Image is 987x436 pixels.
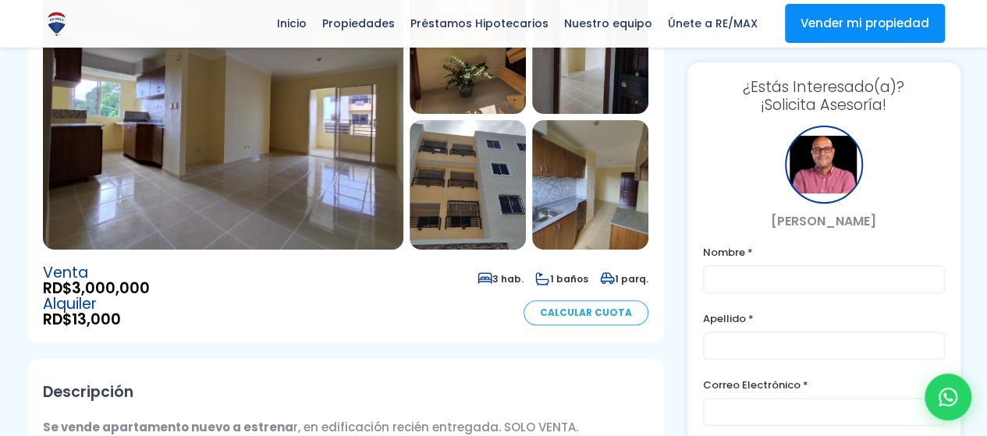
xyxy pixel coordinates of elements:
[556,12,660,35] span: Nuestro equipo
[43,281,150,296] span: RD$
[660,12,765,35] span: Únete a RE/MAX
[535,272,588,285] span: 1 baños
[785,126,863,204] div: Julio Holguin
[478,272,524,285] span: 3 hab.
[600,272,648,285] span: 1 parq.
[410,120,526,250] img: Apartamento en Jacobo Majluta
[72,278,150,299] span: 3,000,000
[43,296,150,312] span: Alquiler
[703,375,945,395] label: Correo Electrónico *
[43,265,150,281] span: Venta
[269,12,314,35] span: Inicio
[314,12,403,35] span: Propiedades
[703,211,945,231] p: [PERSON_NAME]
[703,78,945,96] span: ¿Estás Interesado(a)?
[43,312,150,328] span: RD$
[72,309,121,330] span: 13,000
[524,300,648,325] a: Calcular Cuota
[43,374,648,409] h2: Descripción
[703,309,945,328] label: Apellido *
[43,419,293,435] strong: Se vende apartamento nuevo a estrena
[403,12,556,35] span: Préstamos Hipotecarios
[703,243,945,262] label: Nombre *
[703,78,945,114] h3: ¡Solicita Asesoría!
[43,10,70,37] img: Logo de REMAX
[785,4,945,43] a: Vender mi propiedad
[532,120,648,250] img: Apartamento en Jacobo Majluta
